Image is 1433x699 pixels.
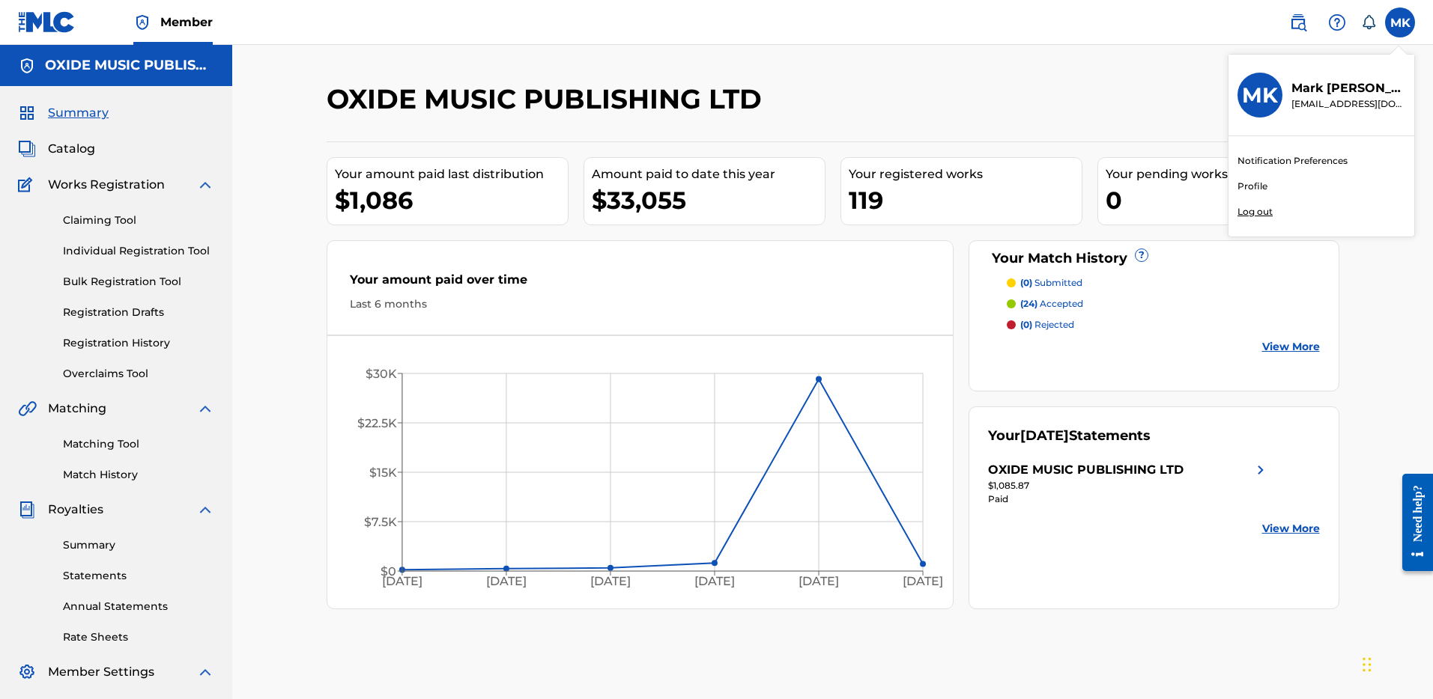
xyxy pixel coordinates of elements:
[1363,642,1372,687] div: Drag
[1291,97,1405,111] p: mark@kestenpc.com
[48,176,165,194] span: Works Registration
[799,575,839,589] tspan: [DATE]
[48,400,106,418] span: Matching
[369,466,396,480] tspan: $15K
[1361,15,1376,30] div: Notifications
[48,501,103,519] span: Royalties
[1020,297,1083,311] p: accepted
[988,461,1184,479] div: OXIDE MUSIC PUBLISHING LTD
[1328,13,1346,31] img: help
[196,501,214,519] img: expand
[381,575,422,589] tspan: [DATE]
[988,461,1270,506] a: OXIDE MUSIC PUBLISHING LTDright chevron icon$1,085.87Paid
[849,165,1082,183] div: Your registered works
[1020,298,1037,309] span: (24)
[1262,339,1320,355] a: View More
[1020,427,1069,444] span: [DATE]
[380,564,396,579] tspan: $0
[1252,461,1270,479] img: right chevron icon
[1020,276,1082,290] p: submitted
[357,416,396,430] tspan: $22.5K
[63,436,214,452] a: Matching Tool
[1283,7,1313,37] a: Public Search
[1007,297,1320,311] a: (24) accepted
[988,479,1270,492] div: $1,085.87
[1007,276,1320,290] a: (0) submitted
[1291,79,1405,97] p: Mark Kesten
[486,575,527,589] tspan: [DATE]
[1322,7,1352,37] div: Help
[365,367,396,381] tspan: $30K
[18,400,37,418] img: Matching
[48,140,95,158] span: Catalog
[988,492,1270,506] div: Paid
[196,400,214,418] img: expand
[63,537,214,553] a: Summary
[1237,180,1267,193] a: Profile
[18,104,109,122] a: SummarySummary
[1358,627,1433,699] iframe: Chat Widget
[335,165,568,183] div: Your amount paid last distribution
[63,335,214,351] a: Registration History
[63,366,214,382] a: Overclaims Tool
[350,296,931,312] div: Last 6 months
[1262,521,1320,537] a: View More
[327,82,769,116] h2: OXIDE MUSIC PUBLISHING LTD
[18,140,95,158] a: CatalogCatalog
[63,467,214,483] a: Match History
[1391,463,1433,583] iframe: Resource Center
[63,305,214,320] a: Registration Drafts
[160,13,213,31] span: Member
[63,629,214,645] a: Rate Sheets
[18,11,76,33] img: MLC Logo
[988,426,1151,446] div: Your Statements
[1136,249,1148,261] span: ?
[48,104,109,122] span: Summary
[1106,183,1339,217] div: 0
[590,575,631,589] tspan: [DATE]
[1237,205,1273,219] p: Log out
[988,248,1320,269] div: Your Match History
[1385,7,1415,37] div: User Menu
[45,57,214,74] h5: OXIDE MUSIC PUBLISHING LTD
[63,568,214,584] a: Statements
[18,176,37,194] img: Works Registration
[63,599,214,614] a: Annual Statements
[350,271,931,296] div: Your amount paid over time
[694,575,735,589] tspan: [DATE]
[63,243,214,259] a: Individual Registration Tool
[1106,165,1339,183] div: Your pending works
[196,663,214,681] img: expand
[1020,319,1032,330] span: (0)
[1237,154,1348,168] a: Notification Preferences
[18,140,36,158] img: Catalog
[18,57,36,75] img: Accounts
[363,515,396,529] tspan: $7.5K
[18,104,36,122] img: Summary
[592,183,825,217] div: $33,055
[849,183,1082,217] div: 119
[63,274,214,290] a: Bulk Registration Tool
[592,165,825,183] div: Amount paid to date this year
[1242,82,1278,109] h3: MK
[903,575,943,589] tspan: [DATE]
[133,13,151,31] img: Top Rightsholder
[1289,13,1307,31] img: search
[18,501,36,519] img: Royalties
[63,213,214,228] a: Claiming Tool
[1007,318,1320,332] a: (0) rejected
[196,176,214,194] img: expand
[1020,277,1032,288] span: (0)
[18,663,36,681] img: Member Settings
[335,183,568,217] div: $1,086
[1020,318,1074,332] p: rejected
[48,663,154,681] span: Member Settings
